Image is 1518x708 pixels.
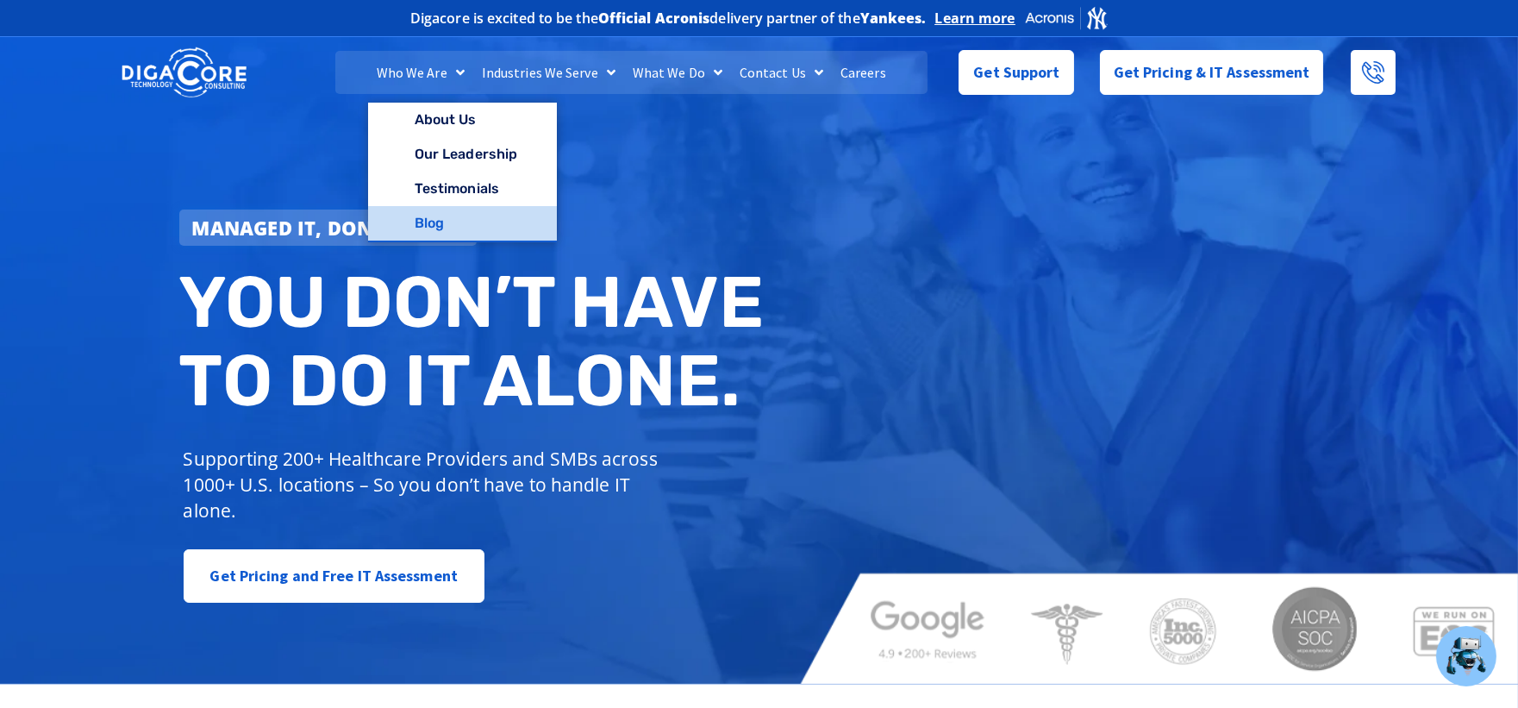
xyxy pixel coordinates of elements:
[935,9,1015,27] a: Learn more
[184,549,484,603] a: Get Pricing and Free IT Assessment
[368,103,557,137] a: About Us
[832,51,895,94] a: Careers
[368,51,473,94] a: Who We Are
[973,55,1059,90] span: Get Support
[210,559,458,593] span: Get Pricing and Free IT Assessment
[335,51,927,94] nav: Menu
[192,215,465,241] strong: Managed IT, done better.
[1100,50,1324,95] a: Get Pricing & IT Assessment
[1024,5,1109,30] img: Acronis
[598,9,710,28] b: Official Acronis
[860,9,927,28] b: Yankees.
[959,50,1073,95] a: Get Support
[184,446,665,523] p: Supporting 200+ Healthcare Providers and SMBs across 1000+ U.S. locations – So you don’t have to ...
[368,206,557,241] a: Blog
[179,210,478,246] a: Managed IT, done better.
[122,46,247,100] img: DigaCore Technology Consulting
[410,11,927,25] h2: Digacore is excited to be the delivery partner of the
[731,51,832,94] a: Contact Us
[473,51,624,94] a: Industries We Serve
[368,137,557,172] a: Our Leadership
[179,263,772,421] h2: You don’t have to do IT alone.
[624,51,731,94] a: What We Do
[368,172,557,206] a: Testimonials
[368,103,557,242] ul: Who We Are
[1114,55,1310,90] span: Get Pricing & IT Assessment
